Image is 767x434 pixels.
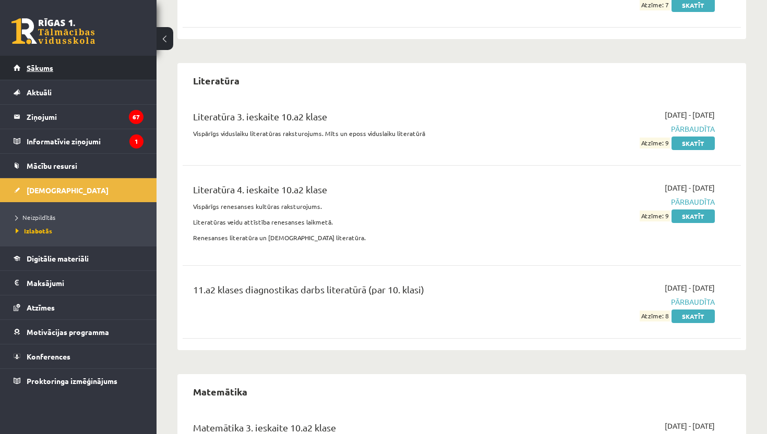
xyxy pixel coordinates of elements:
i: 1 [129,134,143,148]
legend: Maksājumi [27,271,143,295]
span: [DATE] - [DATE] [665,282,715,293]
span: Atzīme: 8 [640,311,670,321]
span: Sākums [27,63,53,72]
span: Aktuāli [27,88,52,97]
a: Ziņojumi67 [14,105,143,129]
span: [DEMOGRAPHIC_DATA] [27,185,109,195]
span: Neizpildītās [16,213,55,221]
span: [DATE] - [DATE] [665,182,715,193]
i: 67 [129,110,143,124]
a: Skatīt [672,309,715,323]
a: Izlabotās [16,226,146,235]
legend: Informatīvie ziņojumi [27,129,143,153]
span: Atzīme: 9 [640,138,670,148]
a: Motivācijas programma [14,320,143,344]
h2: Literatūra [183,68,250,93]
div: 11.a2 klases diagnostikas darbs literatūrā (par 10. klasi) [193,282,536,302]
a: Skatīt [672,209,715,223]
a: Skatīt [672,137,715,150]
span: Mācību resursi [27,161,77,170]
span: Izlabotās [16,227,52,235]
a: Aktuāli [14,80,143,104]
a: Informatīvie ziņojumi1 [14,129,143,153]
a: Neizpildītās [16,213,146,222]
a: Konferences [14,344,143,368]
span: Konferences [27,352,70,361]
span: Atzīme: 9 [640,210,670,221]
span: Proktoringa izmēģinājums [27,376,117,386]
span: Atzīmes [27,303,55,312]
span: Pārbaudīta [552,296,715,307]
legend: Ziņojumi [27,105,143,129]
a: Atzīmes [14,295,143,319]
span: [DATE] - [DATE] [665,420,715,431]
span: Pārbaudīta [552,196,715,207]
span: [DATE] - [DATE] [665,109,715,120]
a: [DEMOGRAPHIC_DATA] [14,178,143,202]
div: Literatūra 3. ieskaite 10.a2 klase [193,109,536,129]
a: Sākums [14,56,143,80]
a: Digitālie materiāli [14,246,143,270]
p: Literatūras veidu attīstība renesanses laikmetā. [193,217,536,227]
a: Maksājumi [14,271,143,295]
a: Proktoringa izmēģinājums [14,369,143,393]
p: Vispārīgs viduslaiku literatūras raksturojums. Mīts un eposs viduslaiku literatūrā [193,129,536,138]
span: Pārbaudīta [552,123,715,134]
h2: Matemātika [183,379,258,404]
p: Renesanses literatūra un [DEMOGRAPHIC_DATA] literatūra. [193,233,536,242]
span: Motivācijas programma [27,327,109,337]
div: Literatūra 4. ieskaite 10.a2 klase [193,182,536,202]
span: Digitālie materiāli [27,254,89,263]
a: Rīgas 1. Tālmācības vidusskola [11,18,95,44]
a: Mācību resursi [14,154,143,178]
p: Vispārīgs renesanses kultūras raksturojums. [193,202,536,211]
